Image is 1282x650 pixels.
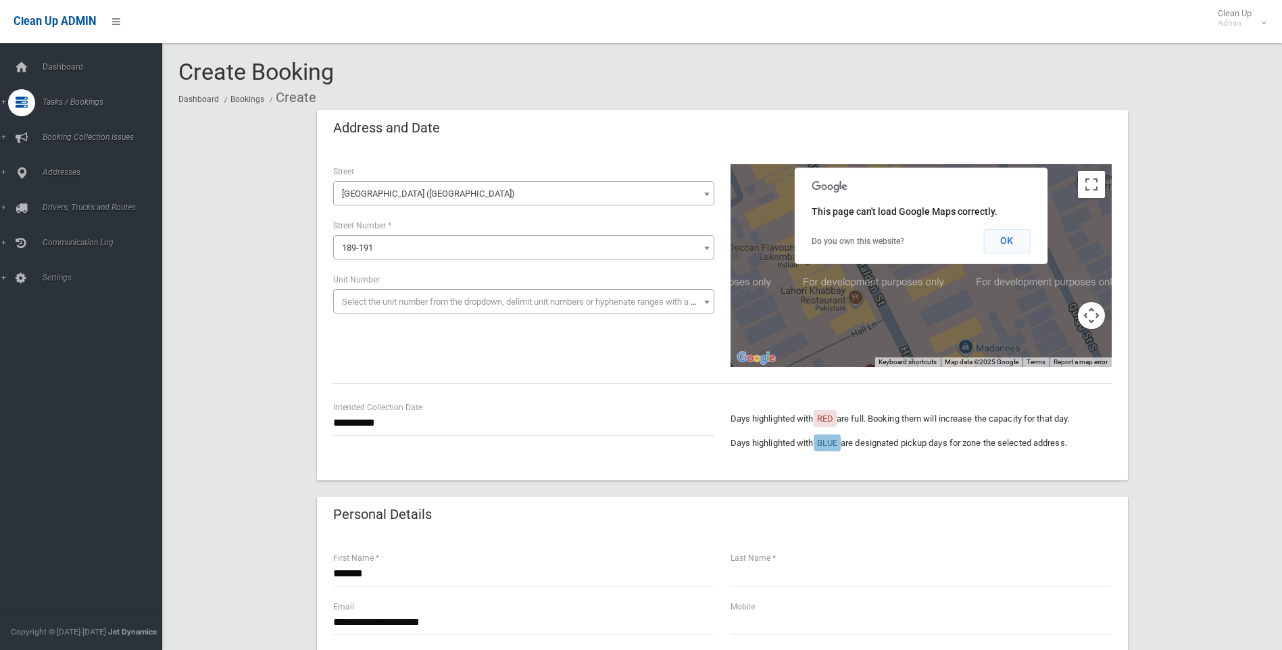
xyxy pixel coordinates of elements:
button: Toggle fullscreen view [1078,171,1105,198]
a: Open this area in Google Maps (opens a new window) [734,349,779,367]
strong: Jet Dynamics [108,627,157,636]
a: Terms (opens in new tab) [1027,358,1045,366]
span: Settings [39,273,172,282]
span: Addresses [39,168,172,177]
span: This page can't load Google Maps correctly. [812,206,997,217]
span: Booking Collection Issues [39,132,172,142]
p: Days highlighted with are full. Booking them will increase the capacity for that day. [731,411,1112,427]
span: 189-191 [337,239,711,257]
span: Haldon Street (LAKEMBA 2195) [337,184,711,203]
img: Google [734,349,779,367]
p: Days highlighted with are designated pickup days for zone the selected address. [731,435,1112,451]
span: BLUE [817,438,837,448]
button: Map camera controls [1078,302,1105,329]
span: 189-191 [342,243,373,253]
button: OK [983,229,1030,253]
header: Personal Details [317,501,448,528]
span: Clean Up [1211,8,1265,28]
span: Copyright © [DATE]-[DATE] [11,627,106,636]
header: Address and Date [317,115,456,141]
button: Keyboard shortcuts [879,357,937,367]
li: Create [266,85,316,110]
span: 189-191 [333,235,714,259]
a: Report a map error [1054,358,1108,366]
small: Admin [1218,18,1252,28]
span: Create Booking [178,58,334,85]
span: Dashboard [39,62,172,72]
span: Tasks / Bookings [39,97,172,107]
a: Do you own this website? [812,236,904,246]
span: Drivers, Trucks and Routes [39,203,172,212]
a: Bookings [230,95,264,104]
span: Haldon Street (LAKEMBA 2195) [333,181,714,205]
span: Map data ©2025 Google [945,358,1018,366]
span: Clean Up ADMIN [14,15,96,28]
span: Communication Log [39,238,172,247]
span: Select the unit number from the dropdown, delimit unit numbers or hyphenate ranges with a comma [342,297,720,307]
a: Dashboard [178,95,219,104]
span: RED [817,414,833,424]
